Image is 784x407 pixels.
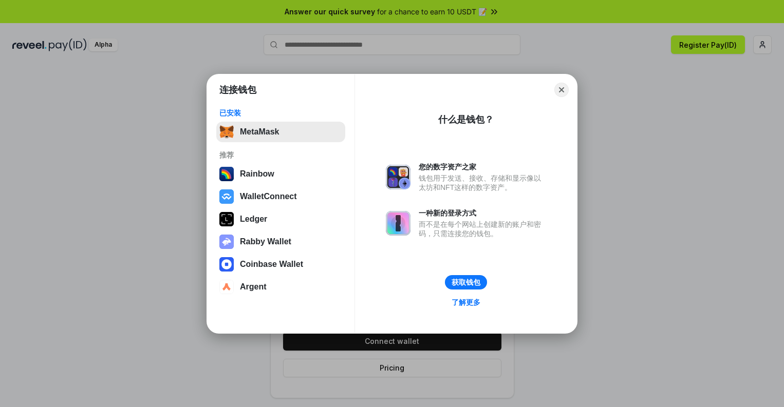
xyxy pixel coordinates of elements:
img: svg+xml,%3Csvg%20fill%3D%22none%22%20height%3D%2233%22%20viewBox%3D%220%200%2035%2033%22%20width%... [219,125,234,139]
img: svg+xml,%3Csvg%20xmlns%3D%22http%3A%2F%2Fwww.w3.org%2F2000%2Fsvg%22%20fill%3D%22none%22%20viewBox... [386,165,410,189]
div: Ledger [240,215,267,224]
div: Coinbase Wallet [240,260,303,269]
img: svg+xml,%3Csvg%20width%3D%2228%22%20height%3D%2228%22%20viewBox%3D%220%200%2028%2028%22%20fill%3D... [219,189,234,204]
div: 钱包用于发送、接收、存储和显示像以太坊和NFT这样的数字资产。 [419,173,546,192]
h1: 连接钱包 [219,84,256,96]
img: svg+xml,%3Csvg%20xmlns%3D%22http%3A%2F%2Fwww.w3.org%2F2000%2Fsvg%22%20fill%3D%22none%22%20viewBox... [386,211,410,236]
a: 了解更多 [445,296,487,309]
div: 了解更多 [452,298,480,307]
img: svg+xml,%3Csvg%20width%3D%2228%22%20height%3D%2228%22%20viewBox%3D%220%200%2028%2028%22%20fill%3D... [219,280,234,294]
div: 您的数字资产之家 [419,162,546,171]
div: WalletConnect [240,192,297,201]
div: Rabby Wallet [240,237,291,246]
img: svg+xml,%3Csvg%20xmlns%3D%22http%3A%2F%2Fwww.w3.org%2F2000%2Fsvg%22%20fill%3D%22none%22%20viewBox... [219,235,234,249]
button: Coinbase Wallet [216,254,345,275]
button: Close [554,83,569,97]
button: Argent [216,277,345,297]
div: Argent [240,282,267,292]
button: Ledger [216,209,345,229]
div: 一种新的登录方式 [419,208,546,218]
button: Rainbow [216,164,345,184]
img: svg+xml,%3Csvg%20xmlns%3D%22http%3A%2F%2Fwww.w3.org%2F2000%2Fsvg%22%20width%3D%2228%22%20height%3... [219,212,234,226]
div: 获取钱包 [452,278,480,287]
button: 获取钱包 [445,275,487,289]
div: Rainbow [240,169,274,179]
div: 而不是在每个网站上创建新的账户和密码，只需连接您的钱包。 [419,220,546,238]
button: WalletConnect [216,186,345,207]
button: MetaMask [216,122,345,142]
div: 推荐 [219,150,342,160]
img: svg+xml,%3Csvg%20width%3D%2228%22%20height%3D%2228%22%20viewBox%3D%220%200%2028%2028%22%20fill%3D... [219,257,234,272]
div: MetaMask [240,127,279,137]
div: 什么是钱包？ [438,113,494,126]
div: 已安装 [219,108,342,118]
img: svg+xml,%3Csvg%20width%3D%22120%22%20height%3D%22120%22%20viewBox%3D%220%200%20120%20120%22%20fil... [219,167,234,181]
button: Rabby Wallet [216,231,345,252]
